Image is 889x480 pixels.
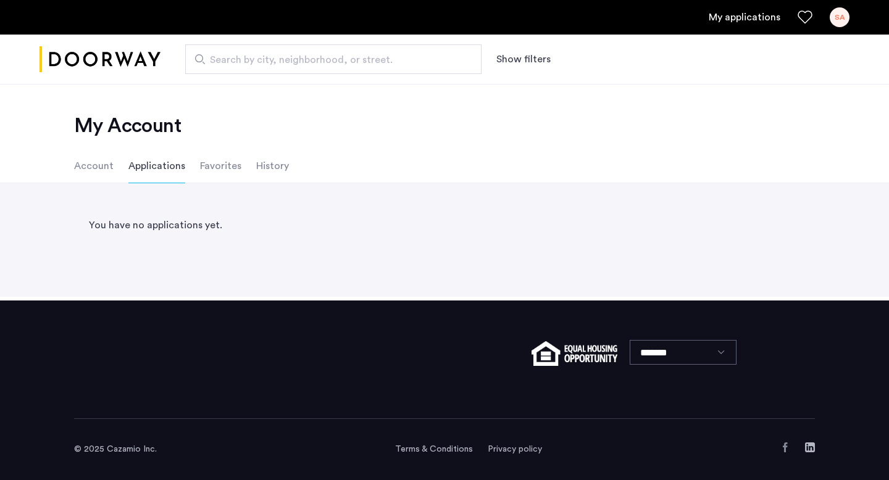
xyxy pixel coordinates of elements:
button: Show or hide filters [496,52,551,67]
a: Cazamio logo [40,36,161,83]
div: You have no applications yet. [74,203,815,247]
a: Terms and conditions [395,443,473,455]
li: History [256,149,289,183]
span: © 2025 Cazamio Inc. [74,445,157,453]
select: Language select [630,340,737,365]
a: LinkedIn [805,442,815,452]
a: Favorites [798,10,812,25]
a: Privacy policy [488,443,542,455]
div: SA [830,7,849,27]
h2: My Account [74,114,815,138]
a: Facebook [780,442,790,452]
li: Applications [128,149,185,183]
img: logo [40,36,161,83]
input: Apartment Search [185,44,482,74]
li: Favorites [200,149,241,183]
span: Search by city, neighborhood, or street. [210,52,447,67]
li: Account [74,149,114,183]
img: equal-housing.png [532,341,617,366]
a: My application [709,10,780,25]
iframe: chat widget [837,431,877,468]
